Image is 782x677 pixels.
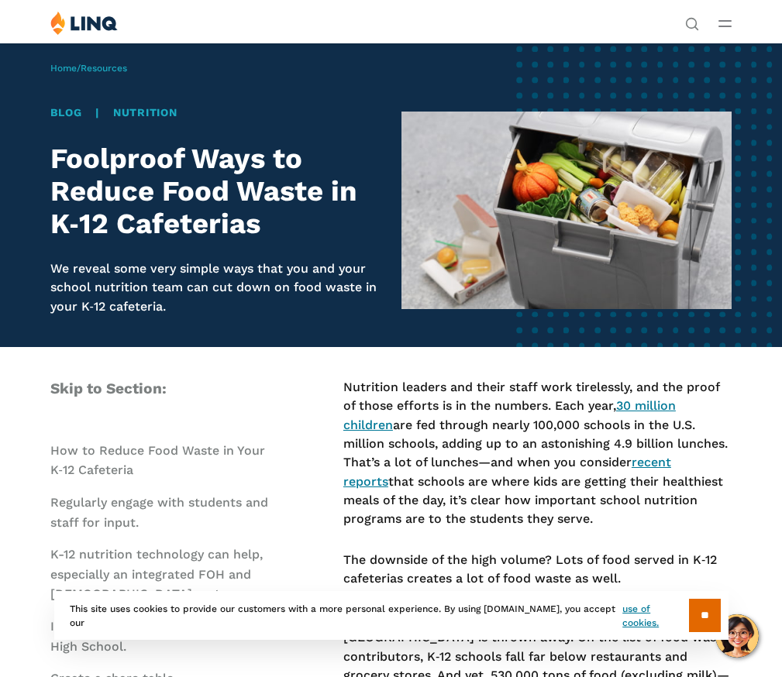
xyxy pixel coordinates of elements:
p: We reveal some very simple ways that you and your school nutrition team can cut down on food wast... [50,259,381,316]
img: Food waste [401,112,732,309]
nav: Utility Navigation [685,11,699,29]
h1: Foolproof Ways to Reduce Food Waste in K‑12 Cafeterias [50,143,381,240]
a: Resources [81,63,127,74]
p: The downside of the high volume? Lots of food served in K‑12 cafeterias creates a lot of food was... [343,551,732,589]
button: Hello, have a question? Let’s chat. [715,614,759,658]
a: K-12 nutrition technology can help, especially an integrated FOH and [DEMOGRAPHIC_DATA] system [50,547,263,601]
button: Open Main Menu [718,15,732,32]
p: Nutrition leaders and their staff work tirelessly, and the proof of those efforts is in the numbe... [343,378,732,529]
span: / [50,63,127,74]
div: | [50,105,381,121]
a: Nutrition [113,106,177,119]
button: Open Search Bar [685,15,699,29]
a: 30 million children [343,398,676,431]
a: How to Reduce Food Waste in Your K‑12 Cafeteria [50,443,265,478]
a: Home [50,63,77,74]
div: This site uses cookies to provide our customers with a more personal experience. By using [DOMAIN... [54,591,729,640]
a: recent reports [343,455,671,488]
img: LINQ | K‑12 Software [50,11,118,35]
a: Regularly engage with students and staff for input. [50,495,268,530]
a: Blog [50,106,82,119]
a: use of cookies. [622,602,688,630]
span: Skip to Section: [50,380,167,397]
